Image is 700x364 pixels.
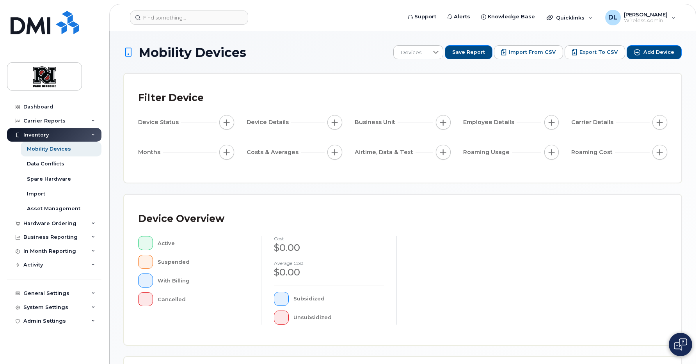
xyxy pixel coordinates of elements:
[452,49,485,56] span: Save Report
[139,46,246,59] span: Mobility Devices
[138,209,224,229] div: Device Overview
[571,118,616,126] span: Carrier Details
[565,45,625,59] button: Export to CSV
[247,148,301,156] span: Costs & Averages
[355,118,398,126] span: Business Unit
[158,292,249,306] div: Cancelled
[158,236,249,250] div: Active
[643,49,674,56] span: Add Device
[355,148,416,156] span: Airtime, Data & Text
[293,311,384,325] div: Unsubsidized
[274,261,384,266] h4: Average cost
[494,45,563,59] button: Import from CSV
[138,88,204,108] div: Filter Device
[247,118,291,126] span: Device Details
[274,266,384,279] div: $0.00
[463,148,512,156] span: Roaming Usage
[463,118,517,126] span: Employee Details
[158,273,249,288] div: With Billing
[394,46,428,60] span: Devices
[571,148,615,156] span: Roaming Cost
[579,49,618,56] span: Export to CSV
[138,148,163,156] span: Months
[445,45,492,59] button: Save Report
[293,292,384,306] div: Subsidized
[274,241,384,254] div: $0.00
[674,338,687,351] img: Open chat
[138,118,181,126] span: Device Status
[274,236,384,241] h4: cost
[158,255,249,269] div: Suspended
[509,49,556,56] span: Import from CSV
[627,45,682,59] button: Add Device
